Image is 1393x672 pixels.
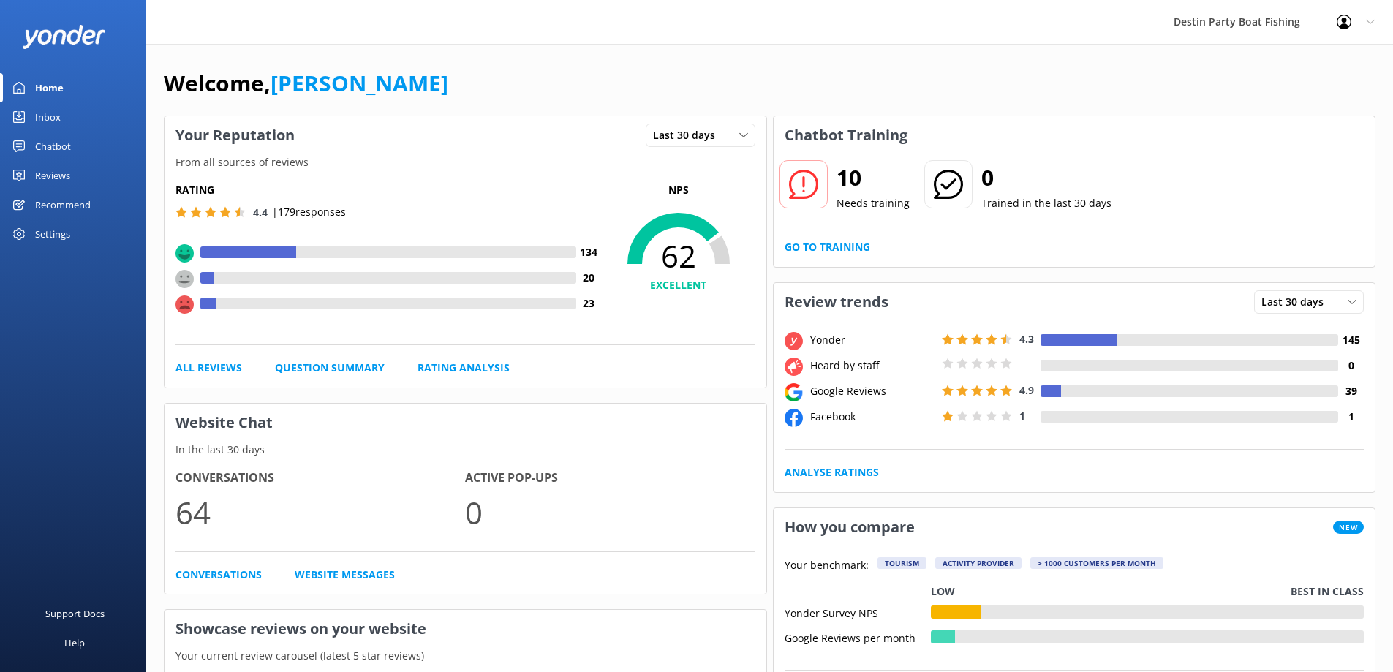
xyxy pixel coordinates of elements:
a: All Reviews [175,360,242,376]
h4: 145 [1338,332,1364,348]
div: Help [64,628,85,657]
p: Trained in the last 30 days [981,195,1111,211]
div: Facebook [807,409,938,425]
div: Reviews [35,161,70,190]
span: Last 30 days [1261,294,1332,310]
h4: 134 [576,244,602,260]
h4: 0 [1338,358,1364,374]
div: Inbox [35,102,61,132]
h4: 20 [576,270,602,286]
a: Conversations [175,567,262,583]
div: Yonder Survey NPS [785,605,931,619]
div: Google Reviews per month [785,630,931,643]
h3: How you compare [774,508,926,546]
a: Go to Training [785,239,870,255]
div: Tourism [877,557,926,569]
a: Question Summary [275,360,385,376]
span: Last 30 days [653,127,724,143]
p: From all sources of reviews [165,154,766,170]
div: Google Reviews [807,383,938,399]
h1: Welcome, [164,66,448,101]
p: Your benchmark: [785,557,869,575]
h4: EXCELLENT [602,277,755,293]
p: 0 [465,488,755,537]
span: 4.3 [1019,332,1034,346]
div: Support Docs [45,599,105,628]
a: Analyse Ratings [785,464,879,480]
a: [PERSON_NAME] [271,68,448,98]
div: Home [35,73,64,102]
h5: Rating [175,182,602,198]
h4: Conversations [175,469,465,488]
h3: Website Chat [165,404,766,442]
h2: 0 [981,160,1111,195]
p: NPS [602,182,755,198]
p: | 179 responses [272,204,346,220]
p: 64 [175,488,465,537]
p: Low [931,584,955,600]
span: 62 [602,238,755,274]
h4: Active Pop-ups [465,469,755,488]
a: Rating Analysis [418,360,510,376]
a: Website Messages [295,567,395,583]
h4: 23 [576,295,602,312]
span: 4.9 [1019,383,1034,397]
span: 4.4 [253,205,268,219]
img: yonder-white-logo.png [22,25,106,49]
div: Yonder [807,332,938,348]
span: New [1333,521,1364,534]
div: Heard by staff [807,358,938,374]
div: Chatbot [35,132,71,161]
h3: Chatbot Training [774,116,918,154]
div: Activity Provider [935,557,1022,569]
p: Needs training [837,195,910,211]
div: Settings [35,219,70,249]
p: In the last 30 days [165,442,766,458]
h4: 39 [1338,383,1364,399]
div: Recommend [35,190,91,219]
div: > 1000 customers per month [1030,557,1163,569]
h3: Review trends [774,283,899,321]
h3: Showcase reviews on your website [165,610,766,648]
h3: Your Reputation [165,116,306,154]
p: Best in class [1291,584,1364,600]
p: Your current review carousel (latest 5 star reviews) [165,648,766,664]
h2: 10 [837,160,910,195]
span: 1 [1019,409,1025,423]
h4: 1 [1338,409,1364,425]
